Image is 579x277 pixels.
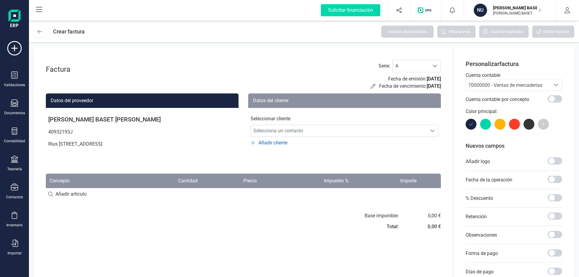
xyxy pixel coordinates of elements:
[125,174,201,188] th: Cantidad
[532,26,574,38] button: Emitir factura
[493,5,541,11] p: [PERSON_NAME] BASET [PERSON_NAME]
[393,60,429,72] span: A
[251,125,427,137] span: Selecciona un contacto
[352,174,420,188] th: Importe
[7,167,22,172] div: Tesorería
[466,213,487,220] p: Retención
[468,82,542,88] span: 70000000 - Ventas de mercaderías
[466,72,562,79] p: Cuenta contable
[260,174,352,188] th: Impuesto %
[466,96,529,103] p: Cuenta contable por concepto
[321,4,380,16] div: Solicitar financiación
[427,83,441,89] span: [DATE]
[493,11,541,16] p: [PERSON_NAME] BASET
[365,212,399,219] div: Base imponible:
[414,1,437,20] button: Logo de OPS
[427,76,441,82] span: [DATE]
[466,250,498,257] p: Forma de pago
[46,93,239,108] div: Datos del proveedor
[381,26,434,38] button: Asociar documentos
[8,251,22,256] div: Importar
[8,10,21,29] img: Logo Finanedi
[314,1,388,20] button: Solicitar financiación
[471,1,549,20] button: NU[PERSON_NAME] BASET [PERSON_NAME][PERSON_NAME] BASET
[466,176,512,184] p: Fecha de la operación
[378,62,390,70] label: Serie :
[46,113,239,126] p: [PERSON_NAME] BASET [PERSON_NAME]
[466,142,562,150] p: Nuevos campos
[379,83,441,90] p: Fecha de vencimiento:
[479,26,529,38] button: Guardar borrador
[53,26,85,38] div: Crear factura
[466,60,562,68] p: Personalizar factura
[428,223,441,230] div: 0,00 €
[428,212,441,219] div: 0,00 €
[466,108,562,115] p: Color principal:
[248,93,441,108] div: Datos del cliente
[46,126,239,138] p: 40932193J
[4,111,25,115] div: Documentos
[4,83,25,87] div: Validaciones
[466,158,490,165] p: Añadir logo
[466,195,493,202] p: % Descuento
[427,128,438,133] div: Selecciona un contacto
[550,79,562,91] div: Seleccione una cuenta
[6,223,23,228] div: Inventario
[6,195,23,200] div: Contactos
[46,138,239,150] p: Rius [STREET_ADDRESS]
[387,223,399,230] div: Total:
[251,115,438,122] p: Seleccionar cliente
[388,75,441,83] p: Fecha de emisión:
[4,139,25,143] div: Contabilidad
[437,26,476,38] button: Vista previa
[466,231,497,239] p: Observaciones
[418,7,434,13] img: Logo de OPS
[466,268,494,275] p: Días de pago
[46,65,94,74] div: Factura
[474,4,487,17] div: NU
[201,174,260,188] th: Precio
[46,174,125,188] th: Concepto
[258,139,287,146] span: Añadir cliente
